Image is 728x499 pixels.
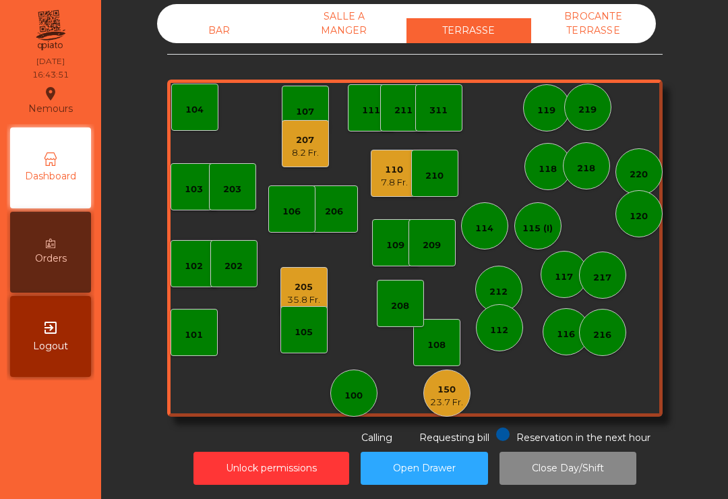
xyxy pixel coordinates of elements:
div: 219 [578,103,597,117]
div: 107 [296,105,314,119]
div: 108 [427,339,446,352]
div: 109 [386,239,404,252]
span: Dashboard [25,169,76,183]
div: 116 [557,328,575,341]
span: Orders [35,252,67,266]
div: 211 [394,104,413,117]
button: Close Day/Shift [499,452,636,485]
div: 105 [295,326,313,339]
div: 218 [577,162,595,175]
div: 118 [539,163,557,176]
div: BROCANTE TERRASSE [531,4,656,43]
div: 100 [344,389,363,403]
button: Open Drawer [361,452,488,485]
div: 209 [423,239,441,252]
div: 119 [537,104,555,117]
div: 311 [429,104,448,117]
div: 16:43:51 [32,69,69,81]
div: 202 [224,260,243,273]
span: Requesting bill [419,432,489,444]
div: 217 [593,271,611,285]
span: Reservation in the next hour [516,432,650,444]
span: Logout [33,339,68,353]
div: 8.2 Fr. [292,146,319,160]
div: 115 (I) [522,222,553,235]
div: 208 [391,299,409,313]
button: Unlock permissions [193,452,349,485]
div: 106 [282,205,301,218]
div: 114 [475,222,493,235]
div: 7.8 Fr. [381,176,408,189]
img: qpiato [34,7,67,54]
div: TERRASSE [406,18,531,43]
span: Calling [361,432,392,444]
div: Nemours [28,84,73,117]
div: 35.8 Fr. [287,293,320,307]
div: 205 [287,281,320,294]
div: 210 [425,169,444,183]
div: 216 [593,328,611,342]
div: 207 [292,134,319,147]
div: 23.7 Fr. [430,396,463,409]
div: 104 [185,103,204,117]
div: 212 [489,285,508,299]
div: 111 [362,104,380,117]
div: 220 [630,168,648,181]
div: 150 [430,383,463,397]
div: 206 [325,205,343,218]
div: 203 [223,183,241,196]
div: 101 [185,328,203,342]
div: 112 [490,324,508,337]
div: 110 [381,163,408,177]
div: 102 [185,260,203,273]
div: 103 [185,183,203,196]
div: 120 [630,210,648,223]
div: SALLE A MANGER [282,4,406,43]
i: location_on [42,86,59,102]
i: exit_to_app [42,320,59,336]
div: [DATE] [36,55,65,67]
div: 117 [555,270,573,284]
div: BAR [157,18,282,43]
